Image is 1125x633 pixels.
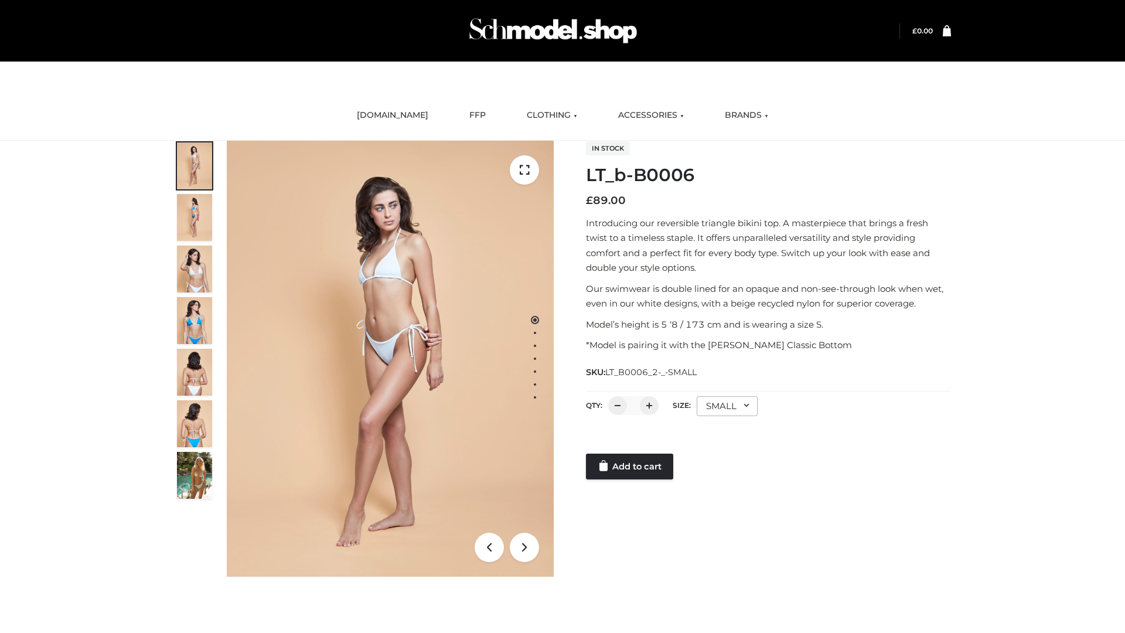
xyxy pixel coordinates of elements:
[586,281,951,311] p: Our swimwear is double lined for an opaque and non-see-through look when wet, even in our white d...
[177,246,212,292] img: ArielClassicBikiniTop_CloudNine_AzureSky_OW114ECO_3-scaled.jpg
[912,26,933,35] a: £0.00
[348,103,437,128] a: [DOMAIN_NAME]
[461,103,495,128] a: FFP
[227,141,554,577] img: ArielClassicBikiniTop_CloudNine_AzureSky_OW114ECO_1
[697,396,758,416] div: SMALL
[177,452,212,499] img: Arieltop_CloudNine_AzureSky2.jpg
[518,103,586,128] a: CLOTHING
[177,349,212,396] img: ArielClassicBikiniTop_CloudNine_AzureSky_OW114ECO_7-scaled.jpg
[177,297,212,344] img: ArielClassicBikiniTop_CloudNine_AzureSky_OW114ECO_4-scaled.jpg
[716,103,777,128] a: BRANDS
[586,338,951,353] p: *Model is pairing it with the [PERSON_NAME] Classic Bottom
[586,141,630,155] span: In stock
[177,194,212,241] img: ArielClassicBikiniTop_CloudNine_AzureSky_OW114ECO_2-scaled.jpg
[912,26,933,35] bdi: 0.00
[586,317,951,332] p: Model’s height is 5 ‘8 / 173 cm and is wearing a size S.
[609,103,693,128] a: ACCESSORIES
[177,400,212,447] img: ArielClassicBikiniTop_CloudNine_AzureSky_OW114ECO_8-scaled.jpg
[586,454,673,479] a: Add to cart
[177,142,212,189] img: ArielClassicBikiniTop_CloudNine_AzureSky_OW114ECO_1-scaled.jpg
[912,26,917,35] span: £
[605,367,697,377] span: LT_B0006_2-_-SMALL
[586,401,602,410] label: QTY:
[673,401,691,410] label: Size:
[586,165,951,186] h1: LT_b-B0006
[586,194,626,207] bdi: 89.00
[586,216,951,275] p: Introducing our reversible triangle bikini top. A masterpiece that brings a fresh twist to a time...
[465,8,641,54] img: Schmodel Admin 964
[586,194,593,207] span: £
[586,365,698,379] span: SKU:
